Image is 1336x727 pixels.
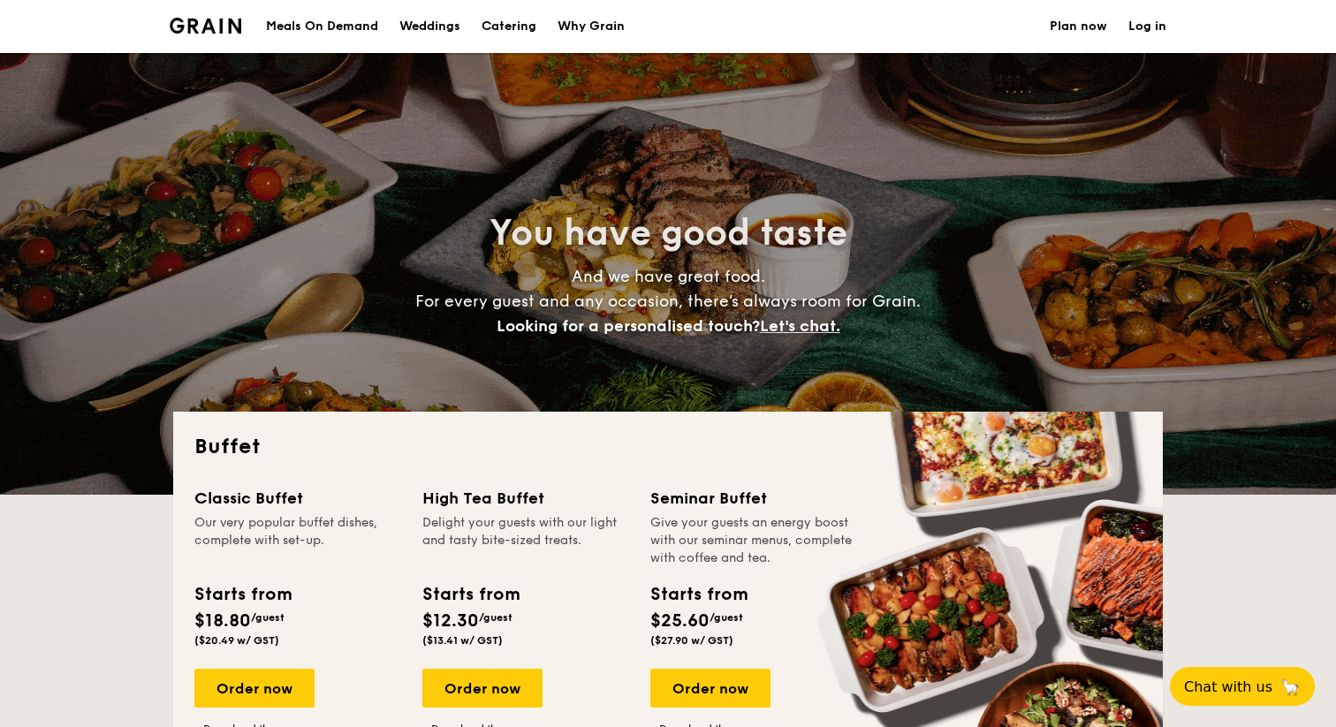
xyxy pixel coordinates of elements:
span: $18.80 [194,610,251,632]
div: Starts from [422,581,519,608]
span: /guest [251,611,285,624]
span: /guest [479,611,512,624]
div: Order now [422,669,543,708]
span: /guest [710,611,743,624]
span: Chat with us [1184,678,1272,695]
div: Seminar Buffet [650,486,857,511]
span: $12.30 [422,610,479,632]
a: Logotype [170,18,241,34]
div: Give your guests an energy boost with our seminar menus, complete with coffee and tea. [650,514,857,567]
span: ($13.41 w/ GST) [422,634,503,647]
button: Chat with us🦙 [1170,667,1315,706]
span: 🦙 [1279,677,1301,697]
h2: Buffet [194,433,1142,461]
span: ($27.90 w/ GST) [650,634,733,647]
div: Delight your guests with our light and tasty bite-sized treats. [422,514,629,567]
img: Grain [170,18,241,34]
div: Order now [650,669,770,708]
span: You have good taste [490,212,847,254]
div: High Tea Buffet [422,486,629,511]
span: And we have great food. For every guest and any occasion, there’s always room for Grain. [415,267,921,336]
div: Our very popular buffet dishes, complete with set-up. [194,514,401,567]
span: Let's chat. [760,316,840,336]
div: Starts from [650,581,747,608]
span: $25.60 [650,610,710,632]
span: Looking for a personalised touch? [497,316,760,336]
div: Starts from [194,581,291,608]
span: ($20.49 w/ GST) [194,634,279,647]
div: Classic Buffet [194,486,401,511]
div: Order now [194,669,315,708]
